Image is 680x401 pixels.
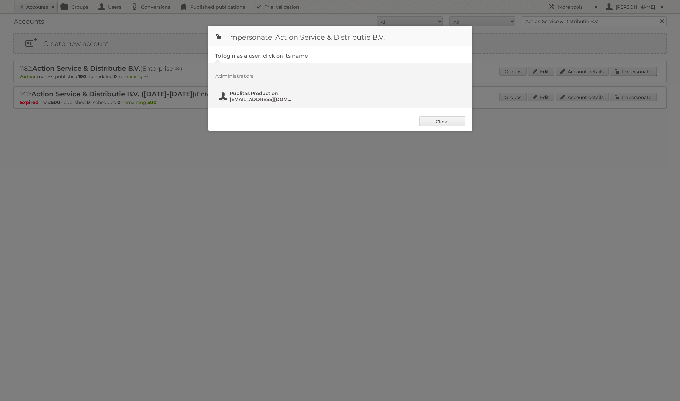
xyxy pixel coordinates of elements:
[230,90,294,96] span: Publitas Production
[208,26,472,46] h1: Impersonate 'Action Service & Distributie B.V.'
[230,96,294,102] span: [EMAIL_ADDRESS][DOMAIN_NAME]
[218,90,296,103] button: Publitas Production [EMAIL_ADDRESS][DOMAIN_NAME]
[215,53,308,59] legend: To login as a user, click on its name
[419,116,465,126] a: Close
[215,73,465,81] div: Administrators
